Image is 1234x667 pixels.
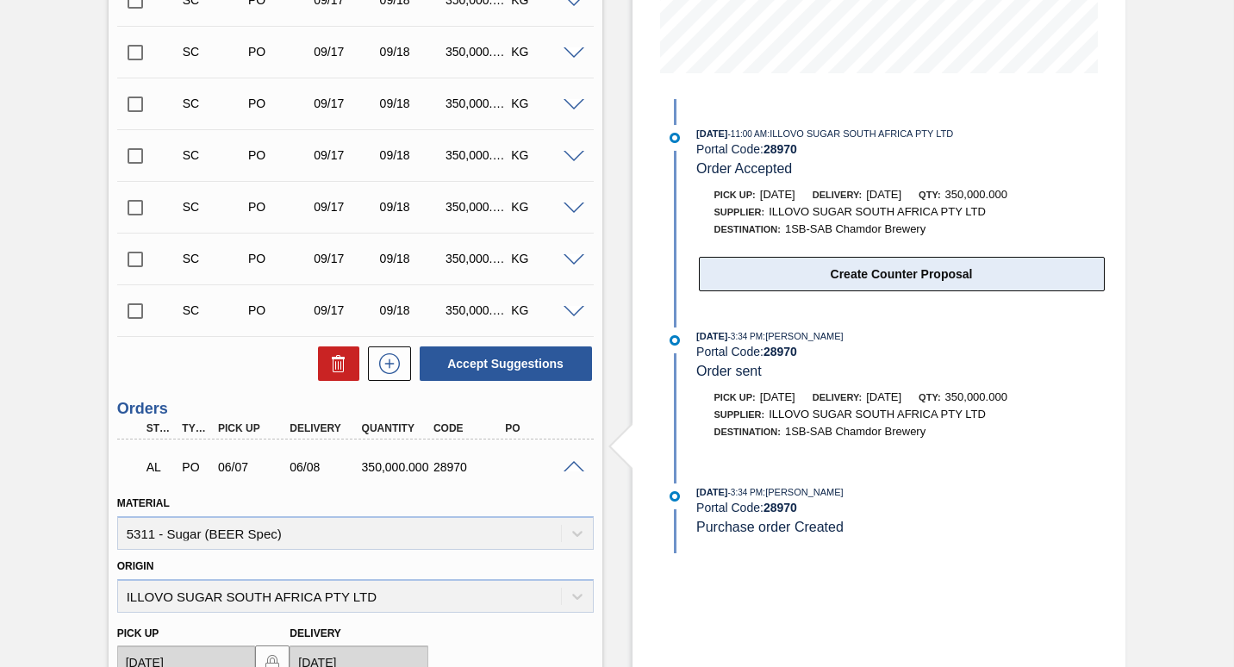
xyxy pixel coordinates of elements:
div: Purchase order [244,97,315,110]
div: Code [429,422,508,434]
div: Suggestion Created [178,200,249,214]
span: Supplier: [714,207,765,217]
label: Pick up [117,627,159,639]
span: Order sent [696,364,762,378]
span: - 3:34 PM [728,488,763,497]
div: Quantity [358,422,436,434]
strong: 28970 [763,345,797,358]
div: Portal Code: [696,501,1106,514]
div: Suggestion Created [178,45,249,59]
span: Qty: [919,190,940,200]
div: 09/18/2025 [376,97,446,110]
div: Portal Code: [696,345,1106,358]
span: 350,000.000 [945,188,1007,201]
span: ILLOVO SUGAR SOUTH AFRICA PTY LTD [769,205,986,218]
div: Purchase order [244,252,315,265]
label: Material [117,497,170,509]
span: ILLOVO SUGAR SOUTH AFRICA PTY LTD [769,408,986,421]
p: AL [146,460,173,474]
div: Purchase order [244,148,315,162]
div: 09/17/2025 [309,148,380,162]
div: Suggestion Created [178,97,249,110]
div: 28970 [429,460,508,474]
span: : ILLOVO SUGAR SOUTH AFRICA PTY LTD [767,128,953,139]
div: Delivery [285,422,364,434]
h3: Orders [117,400,594,418]
div: 350,000.000 [358,460,436,474]
div: 09/17/2025 [309,252,380,265]
div: KG [507,45,577,59]
div: KG [507,303,577,317]
span: - 11:00 AM [728,129,768,139]
span: 350,000.000 [945,390,1007,403]
div: 09/17/2025 [309,45,380,59]
div: Purchase order [244,200,315,214]
div: 06/08/2025 [285,460,364,474]
div: 350,000.000 [441,303,512,317]
span: 1SB-SAB Chamdor Brewery [785,222,925,235]
span: Pick up: [714,190,756,200]
div: KG [507,252,577,265]
div: 09/17/2025 [309,303,380,317]
span: [DATE] [696,128,727,139]
div: Accept Suggestions [411,345,594,383]
span: - 3:34 PM [728,332,763,341]
div: 350,000.000 [441,97,512,110]
span: Supplier: [714,409,765,420]
div: KG [507,200,577,214]
button: Create Counter Proposal [699,257,1105,291]
span: [DATE] [760,390,795,403]
span: Destination: [714,427,781,437]
strong: 28970 [763,142,797,156]
div: 350,000.000 [441,148,512,162]
div: Step [142,422,178,434]
div: Purchase order [178,460,213,474]
span: : [PERSON_NAME] [763,487,844,497]
span: [DATE] [760,188,795,201]
span: : [PERSON_NAME] [763,331,844,341]
span: [DATE] [696,487,727,497]
button: Accept Suggestions [420,346,592,381]
div: 350,000.000 [441,45,512,59]
div: New suggestion [359,346,411,381]
div: Purchase order [244,303,315,317]
label: Delivery [290,627,341,639]
div: Suggestion Created [178,303,249,317]
div: Portal Code: [696,142,1106,156]
strong: 28970 [763,501,797,514]
div: 09/18/2025 [376,45,446,59]
img: atual [670,491,680,502]
span: 1SB-SAB Chamdor Brewery [785,425,925,438]
div: 06/07/2025 [214,460,292,474]
label: Origin [117,560,154,572]
img: atual [670,133,680,143]
div: Type [178,422,213,434]
div: KG [507,148,577,162]
div: 09/17/2025 [309,200,380,214]
div: Awaiting Load Composition [142,448,178,486]
span: Pick up: [714,392,756,402]
div: KG [507,97,577,110]
div: Suggestion Created [178,252,249,265]
div: 09/17/2025 [309,97,380,110]
span: [DATE] [866,188,901,201]
div: 09/18/2025 [376,303,446,317]
img: atual [670,335,680,346]
div: 09/18/2025 [376,252,446,265]
div: Purchase order [244,45,315,59]
div: Delete Suggestions [309,346,359,381]
span: [DATE] [696,331,727,341]
div: 09/18/2025 [376,148,446,162]
div: PO [501,422,579,434]
div: 09/18/2025 [376,200,446,214]
span: Purchase order Created [696,520,844,534]
span: Qty: [919,392,940,402]
div: 350,000.000 [441,200,512,214]
div: Suggestion Created [178,148,249,162]
span: Delivery: [813,392,862,402]
span: [DATE] [866,390,901,403]
span: Destination: [714,224,781,234]
div: 350,000.000 [441,252,512,265]
span: Order Accepted [696,161,792,176]
span: Delivery: [813,190,862,200]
